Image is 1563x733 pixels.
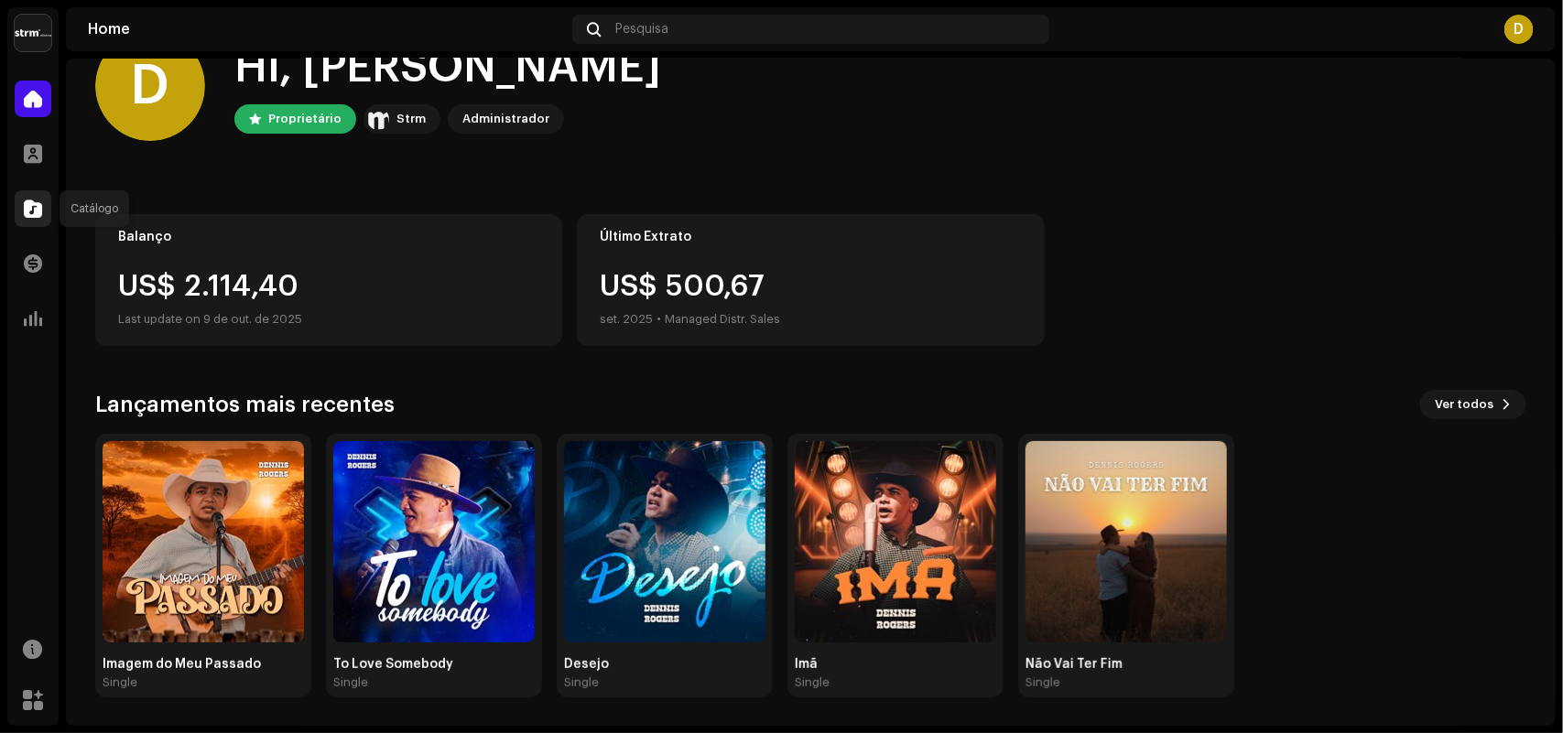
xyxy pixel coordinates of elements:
div: Não Vai Ter Fim [1026,657,1227,672]
span: Pesquisa [615,22,668,37]
div: Single [333,675,368,690]
re-o-card-value: Último Extrato [577,214,1044,346]
div: D [95,31,205,141]
button: Ver todos [1420,390,1526,419]
img: 5baeeed9-5598-4558-a845-d18f6ea5c3da [564,441,765,642]
div: Home [88,22,565,37]
div: Proprietário [268,108,342,130]
img: 3bb49075-d51b-4a9f-b827-710f5f27435c [103,441,304,642]
div: Strm [396,108,426,130]
div: Imagem do Meu Passado [103,657,304,672]
img: 97be819f-5a16-4e55-94fe-f9b8347c2ffb [795,441,996,642]
div: Single [1026,675,1060,690]
img: ec0aba8c-6f2b-45da-9487-338ab7e870fa [333,441,535,642]
h3: Lançamentos mais recentes [95,390,395,419]
div: • [657,308,661,330]
div: Single [795,675,830,690]
div: Desejo [564,657,765,672]
img: ff2ebd3c-c507-4d05-a897-4df2632ff0e7 [1026,441,1227,642]
div: To Love Somebody [333,657,535,672]
div: Managed Distr. Sales [665,308,780,330]
div: Last update on 9 de out. de 2025 [118,308,539,330]
div: Balanço [118,230,539,244]
div: Último Extrato [600,230,1021,244]
re-o-card-value: Balanço [95,214,562,346]
div: D [1504,15,1534,44]
div: Single [103,675,137,690]
img: 408b884b-546b-4518-8448-1008f9c76b02 [367,108,389,130]
img: 408b884b-546b-4518-8448-1008f9c76b02 [15,15,51,51]
span: Ver todos [1435,386,1493,423]
div: Imã [795,657,996,672]
div: Single [564,675,599,690]
div: Hi, [PERSON_NAME] [234,38,661,97]
div: set. 2025 [600,308,653,330]
div: Administrador [462,108,549,130]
